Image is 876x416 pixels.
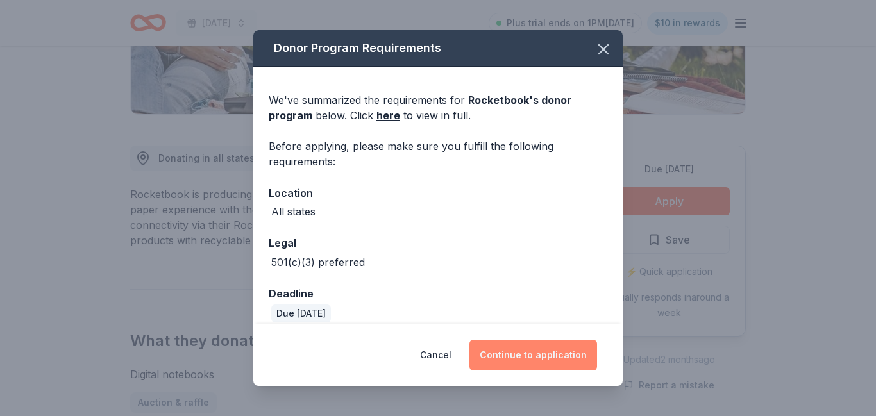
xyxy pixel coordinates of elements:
div: Location [269,185,607,201]
div: 501(c)(3) preferred [271,254,365,270]
div: Due [DATE] [271,304,331,322]
button: Continue to application [469,340,597,370]
div: Before applying, please make sure you fulfill the following requirements: [269,138,607,169]
div: We've summarized the requirements for below. Click to view in full. [269,92,607,123]
a: here [376,108,400,123]
div: Legal [269,235,607,251]
button: Cancel [420,340,451,370]
div: Deadline [269,285,607,302]
div: All states [271,204,316,219]
div: Donor Program Requirements [253,30,623,67]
